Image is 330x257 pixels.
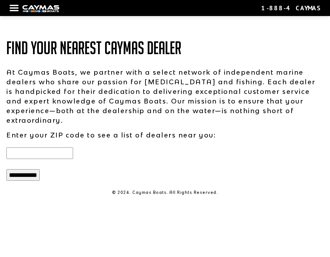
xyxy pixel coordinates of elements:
[6,67,324,125] p: At Caymas Boats, we partner with a select network of independent marine dealers who share our pas...
[6,130,324,140] p: Enter your ZIP code to see a list of dealers near you:
[6,38,324,58] h1: Find Your Nearest Caymas Dealer
[22,5,59,12] img: white-logo-c9c8dbefe5ff5ceceb0f0178aa75bf4bb51f6bca0971e226c86eb53dfe498488.png
[261,4,320,12] div: 1-888-4CAYMAS
[6,190,324,195] p: © 2024. Caymas Boats. All Rights Reserved.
